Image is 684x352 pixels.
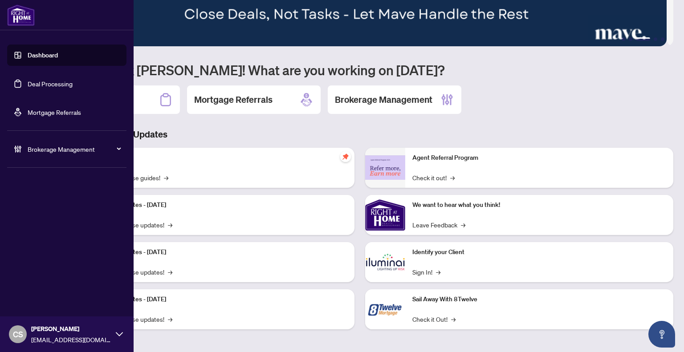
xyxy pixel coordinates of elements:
span: [EMAIL_ADDRESS][DOMAIN_NAME] [31,335,111,344]
span: Brokerage Management [28,144,120,154]
img: Identify your Client [365,242,405,282]
button: 3 [636,37,650,41]
p: Identify your Client [412,247,666,257]
p: Platform Updates - [DATE] [94,295,347,304]
a: Deal Processing [28,80,73,88]
img: We want to hear what you think! [365,195,405,235]
button: 2 [629,37,632,41]
button: 5 [661,37,664,41]
span: → [164,173,168,182]
p: Agent Referral Program [412,153,666,163]
span: [PERSON_NAME] [31,324,111,334]
p: We want to hear what you think! [412,200,666,210]
p: Self-Help [94,153,347,163]
span: → [461,220,465,230]
span: pushpin [340,151,351,162]
a: Mortgage Referrals [28,108,81,116]
a: Sign In!→ [412,267,440,277]
span: → [168,314,172,324]
a: Check it out!→ [412,173,455,182]
p: Platform Updates - [DATE] [94,247,347,257]
button: 4 [654,37,657,41]
h2: Mortgage Referrals [194,93,273,106]
span: → [436,267,440,277]
img: Sail Away With 8Twelve [365,289,405,329]
a: Check it Out!→ [412,314,456,324]
h2: Brokerage Management [335,93,432,106]
h3: Brokerage & Industry Updates [46,128,673,141]
span: → [168,267,172,277]
h1: Welcome back [PERSON_NAME]! What are you working on [DATE]? [46,61,673,78]
span: CS [13,328,23,340]
img: Agent Referral Program [365,155,405,180]
button: Open asap [648,321,675,348]
img: logo [7,4,35,26]
span: → [451,314,456,324]
span: → [450,173,455,182]
p: Platform Updates - [DATE] [94,200,347,210]
span: → [168,220,172,230]
p: Sail Away With 8Twelve [412,295,666,304]
a: Dashboard [28,51,58,59]
a: Leave Feedback→ [412,220,465,230]
button: 1 [622,37,625,41]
